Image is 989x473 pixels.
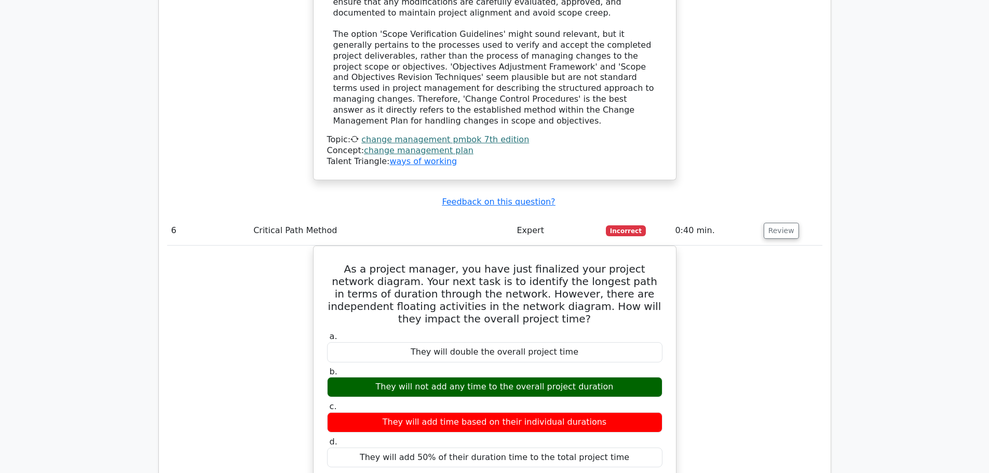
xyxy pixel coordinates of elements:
div: They will add time based on their individual durations [327,412,662,433]
span: c. [330,401,337,411]
a: Feedback on this question? [442,197,555,207]
span: Incorrect [606,225,646,236]
td: 6 [167,216,250,246]
div: Talent Triangle: [327,134,662,167]
div: Topic: [327,134,662,145]
td: Critical Path Method [249,216,512,246]
td: 0:40 min. [671,216,759,246]
a: change management pmbok 7th edition [361,134,529,144]
span: d. [330,437,337,447]
div: Concept: [327,145,662,156]
span: b. [330,367,337,376]
div: They will add 50% of their duration time to the total project time [327,448,662,468]
span: a. [330,331,337,341]
div: They will double the overall project time [327,342,662,362]
a: ways of working [389,156,457,166]
a: change management plan [364,145,473,155]
h5: As a project manager, you have just finalized your project network diagram. Your next task is to ... [326,263,663,325]
td: Expert [513,216,602,246]
button: Review [764,223,799,239]
div: They will not add any time to the overall project duration [327,377,662,397]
